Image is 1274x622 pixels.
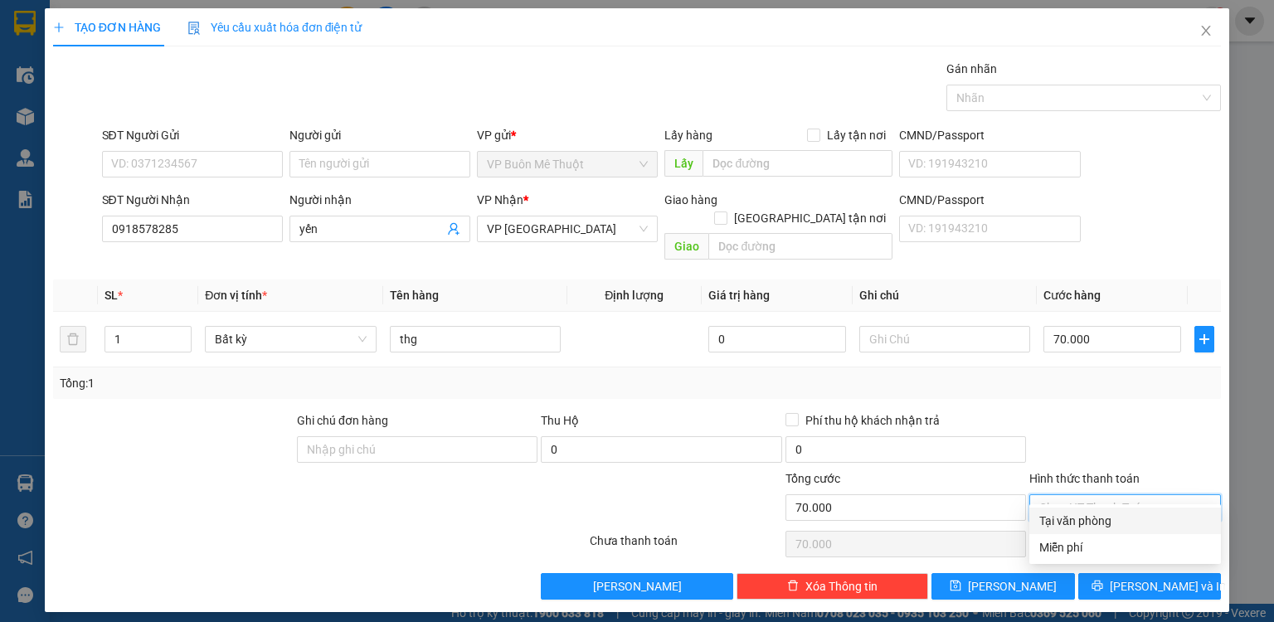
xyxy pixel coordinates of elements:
[708,326,846,352] input: 0
[297,414,388,427] label: Ghi chú đơn hàng
[664,150,703,177] span: Lấy
[390,326,561,352] input: VD: Bàn, Ghế
[1039,512,1211,530] div: Tại văn phòng
[105,289,118,302] span: SL
[785,472,840,485] span: Tổng cước
[187,22,201,35] img: icon
[588,532,783,561] div: Chưa thanh toán
[215,327,366,352] span: Bất kỳ
[853,279,1037,312] th: Ghi chú
[950,580,961,593] span: save
[1043,289,1101,302] span: Cước hàng
[1199,24,1213,37] span: close
[205,289,267,302] span: Đơn vị tính
[664,233,708,260] span: Giao
[390,289,439,302] span: Tên hàng
[53,21,161,34] span: TẠO ĐƠN HÀNG
[899,191,1080,209] div: CMND/Passport
[541,573,732,600] button: [PERSON_NAME]
[1029,472,1140,485] label: Hình thức thanh toán
[487,152,648,177] span: VP Buôn Mê Thuột
[708,289,770,302] span: Giá trị hàng
[102,126,283,144] div: SĐT Người Gửi
[727,209,892,227] span: [GEOGRAPHIC_DATA] tận nơi
[1078,573,1222,600] button: printer[PERSON_NAME] và In
[605,289,664,302] span: Định lượng
[541,414,579,427] span: Thu Hộ
[447,222,460,236] span: user-add
[859,326,1030,352] input: Ghi Chú
[799,411,946,430] span: Phí thu hộ khách nhận trả
[968,577,1057,595] span: [PERSON_NAME]
[1195,333,1213,346] span: plus
[1092,580,1103,593] span: printer
[708,233,892,260] input: Dọc đường
[477,193,523,207] span: VP Nhận
[487,216,648,241] span: VP Sài Gòn
[297,436,537,463] input: Ghi chú đơn hàng
[60,374,493,392] div: Tổng: 1
[102,191,283,209] div: SĐT Người Nhận
[1194,326,1214,352] button: plus
[664,193,717,207] span: Giao hàng
[289,191,470,209] div: Người nhận
[53,22,65,33] span: plus
[737,573,928,600] button: deleteXóa Thông tin
[946,62,997,75] label: Gán nhãn
[1110,577,1226,595] span: [PERSON_NAME] và In
[787,580,799,593] span: delete
[931,573,1075,600] button: save[PERSON_NAME]
[593,577,682,595] span: [PERSON_NAME]
[820,126,892,144] span: Lấy tận nơi
[289,126,470,144] div: Người gửi
[477,126,658,144] div: VP gửi
[703,150,892,177] input: Dọc đường
[1183,8,1229,55] button: Close
[805,577,878,595] span: Xóa Thông tin
[1039,538,1211,556] div: Miễn phí
[664,129,712,142] span: Lấy hàng
[899,126,1080,144] div: CMND/Passport
[187,21,362,34] span: Yêu cầu xuất hóa đơn điện tử
[60,326,86,352] button: delete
